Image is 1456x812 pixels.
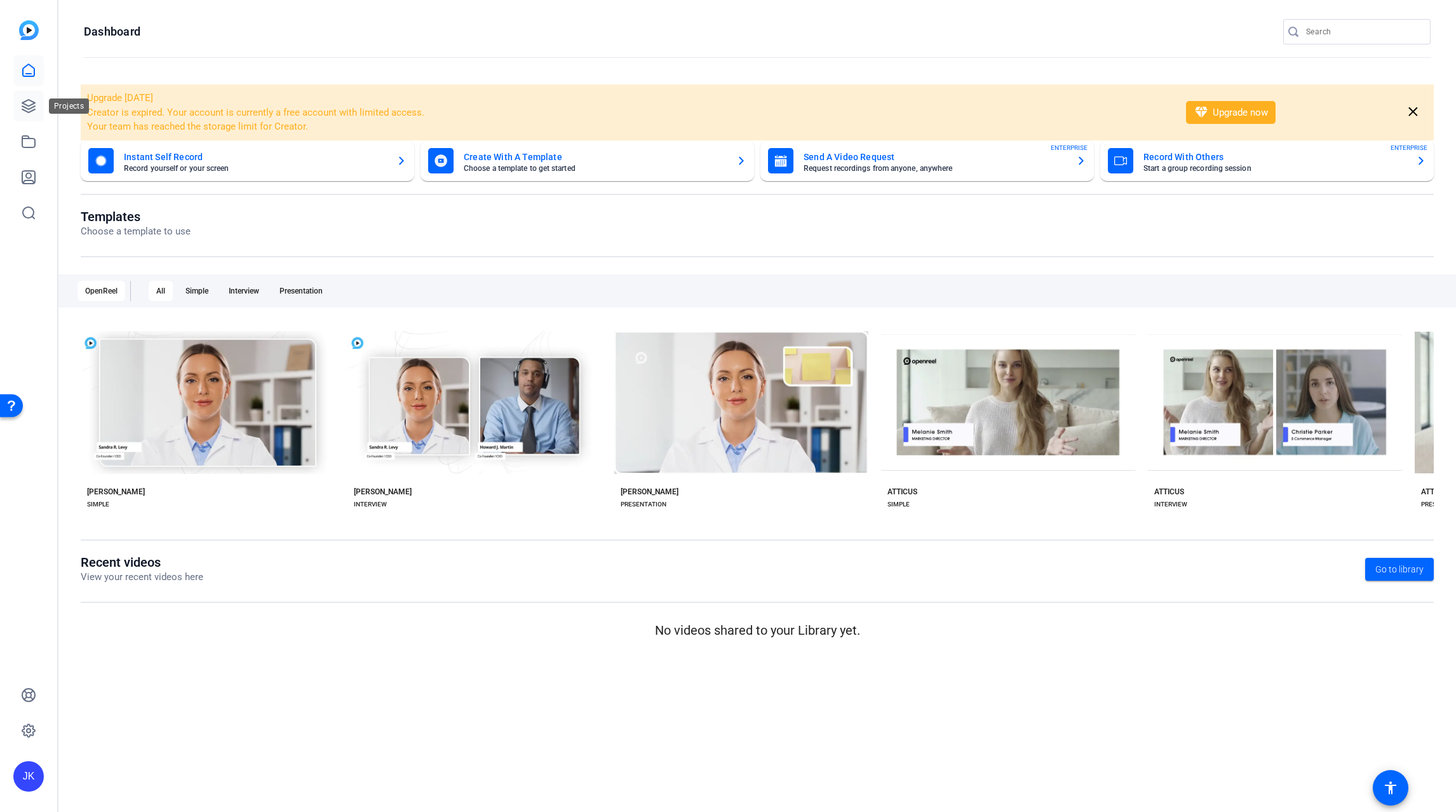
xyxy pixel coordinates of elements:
h1: Dashboard [84,24,140,39]
p: View your recent videos here [81,570,203,585]
mat-card-subtitle: Request recordings from anyone, anywhere [804,165,1066,172]
mat-icon: diamond [1194,105,1209,120]
span: ENTERPRISE [1051,143,1088,152]
button: Send A Video RequestRequest recordings from anyone, anywhereENTERPRISE [760,140,1094,181]
button: Instant Self RecordRecord yourself or your screen [81,140,414,181]
mat-icon: accessibility [1383,780,1398,795]
div: INTERVIEW [1154,499,1187,510]
span: Go to library [1375,563,1424,576]
div: [PERSON_NAME] [354,487,412,497]
div: Interview [221,281,267,301]
mat-card-title: Record With Others [1143,149,1406,165]
button: Upgrade now [1186,101,1276,124]
div: PRESENTATION [621,499,666,510]
div: SIMPLE [887,499,910,510]
div: JK [13,761,44,792]
li: Your team has reached the storage limit for Creator. [87,119,1170,134]
span: Upgrade [DATE] [87,92,153,104]
mat-card-subtitle: Start a group recording session [1143,165,1406,172]
mat-icon: close [1405,104,1421,120]
div: ATTICUS [887,487,917,497]
img: blue-gradient.svg [19,20,39,40]
div: Projects [49,98,89,114]
div: All [149,281,173,301]
p: No videos shared to your Library yet. [81,621,1434,640]
h1: Recent videos [81,555,203,570]
mat-card-title: Send A Video Request [804,149,1066,165]
h1: Templates [81,209,191,224]
div: INTERVIEW [354,499,387,510]
button: Create With A TemplateChoose a template to get started [421,140,754,181]
button: Record With OthersStart a group recording sessionENTERPRISE [1100,140,1434,181]
mat-card-title: Create With A Template [464,149,726,165]
p: Choose a template to use [81,224,191,239]
div: [PERSON_NAME] [621,487,678,497]
input: Search [1306,24,1420,39]
a: Go to library [1365,558,1434,581]
span: ENTERPRISE [1391,143,1427,152]
div: Simple [178,281,216,301]
li: Creator is expired. Your account is currently a free account with limited access. [87,105,1170,120]
div: ATTICUS [1421,487,1451,497]
mat-card-subtitle: Record yourself or your screen [124,165,386,172]
mat-card-title: Instant Self Record [124,149,386,165]
mat-card-subtitle: Choose a template to get started [464,165,726,172]
div: Presentation [272,281,330,301]
div: OpenReel [78,281,125,301]
div: [PERSON_NAME] [87,487,145,497]
div: ATTICUS [1154,487,1184,497]
div: SIMPLE [87,499,109,510]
